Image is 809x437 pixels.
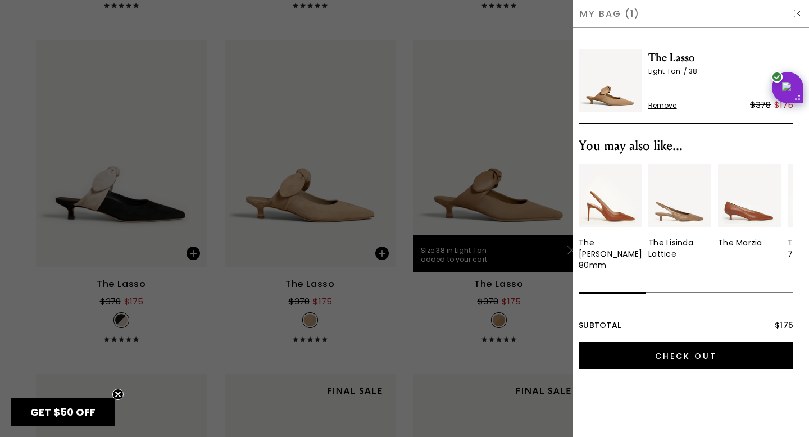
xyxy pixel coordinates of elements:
a: The [PERSON_NAME] 80mm [579,164,642,271]
div: The Marzia [718,237,762,248]
span: Remove [648,101,677,110]
a: The Lisinda Lattice [648,164,711,260]
img: v_12416_01_Main_New_TheMarzia_Saddle_Nappa_290x387_crop_center.jpg [718,164,781,227]
span: The Lasso [648,49,793,67]
span: Light Tan [648,66,689,76]
div: GET $50 OFFClose teaser [11,398,115,426]
span: GET $50 OFF [30,405,96,419]
img: Hide Drawer [793,9,802,18]
img: The Lasso [579,49,642,112]
div: $175 [774,98,793,112]
div: 3 / 10 [718,164,781,271]
span: $175 [775,320,793,331]
div: The [PERSON_NAME] 80mm [579,237,642,271]
div: 2 / 10 [648,164,711,271]
div: You may also like... [579,137,793,155]
span: Subtotal [579,320,621,331]
span: 38 [689,66,697,76]
img: v_12669_01_Main_New_TheValeria_Saddle_Nappa_290x387_crop_center.jpg [579,164,642,227]
input: Check Out [579,342,793,369]
div: The Lisinda Lattice [648,237,711,260]
a: The Marzia [718,164,781,248]
div: 1 / 10 [579,164,642,271]
button: Close teaser [112,389,124,400]
div: $378 [750,98,771,112]
img: 7323002601531_01_Main_New_TheLisindaLattice_LightTan_Nappa_290x387_crop_center.jpg [648,164,711,227]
